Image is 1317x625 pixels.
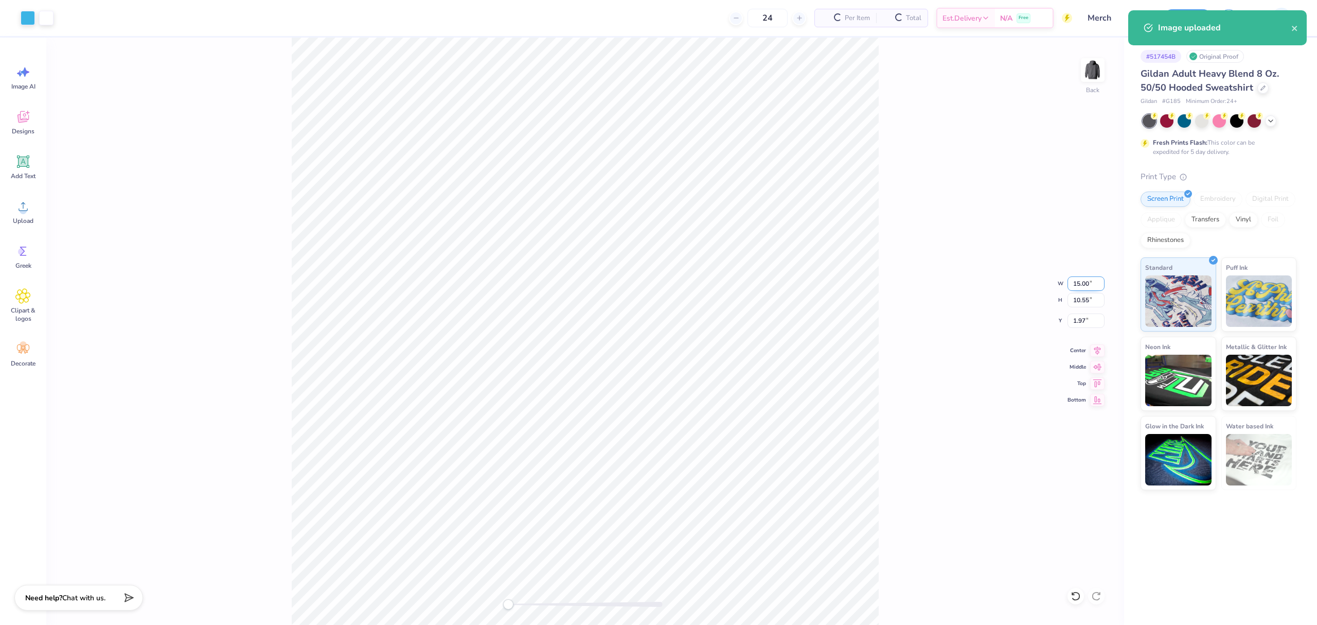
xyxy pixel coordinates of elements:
[1226,421,1273,431] span: Water based Ink
[1186,97,1237,106] span: Minimum Order: 24 +
[1271,8,1292,28] img: Mariah Myssa Salurio
[748,9,788,27] input: – –
[1261,212,1285,228] div: Foil
[503,599,513,610] div: Accessibility label
[1067,346,1086,355] span: Center
[6,306,40,323] span: Clipart & logos
[12,127,34,135] span: Designs
[1194,192,1242,207] div: Embroidery
[1186,50,1244,63] div: Original Proof
[1141,192,1190,207] div: Screen Print
[942,13,982,24] span: Est. Delivery
[11,82,35,91] span: Image AI
[1145,434,1212,485] img: Glow in the Dark Ink
[62,593,105,603] span: Chat with us.
[1226,275,1292,327] img: Puff Ink
[25,593,62,603] strong: Need help?
[1019,14,1028,22] span: Free
[1141,67,1279,94] span: Gildan Adult Heavy Blend 8 Oz. 50/50 Hooded Sweatshirt
[1141,50,1181,63] div: # 517454B
[1141,233,1190,248] div: Rhinestones
[1000,13,1012,24] span: N/A
[845,13,870,24] span: Per Item
[1145,341,1170,352] span: Neon Ink
[1145,421,1204,431] span: Glow in the Dark Ink
[1141,171,1296,183] div: Print Type
[1145,355,1212,406] img: Neon Ink
[1153,138,1207,147] strong: Fresh Prints Flash:
[1153,138,1279,157] div: This color can be expedited for 5 day delivery.
[906,13,921,24] span: Total
[15,262,31,270] span: Greek
[13,217,33,225] span: Upload
[1080,8,1155,28] input: Untitled Design
[1291,22,1298,34] button: close
[1251,8,1296,28] a: MM
[1226,341,1287,352] span: Metallic & Glitter Ink
[1226,434,1292,485] img: Water based Ink
[1067,396,1086,404] span: Bottom
[1245,192,1295,207] div: Digital Print
[1141,212,1182,228] div: Applique
[11,172,35,180] span: Add Text
[1226,355,1292,406] img: Metallic & Glitter Ink
[1229,212,1258,228] div: Vinyl
[1185,212,1226,228] div: Transfers
[1162,97,1181,106] span: # G185
[1067,363,1086,371] span: Middle
[1086,85,1099,95] div: Back
[11,359,35,368] span: Decorate
[1158,22,1291,34] div: Image uploaded
[1145,262,1172,273] span: Standard
[1226,262,1248,273] span: Puff Ink
[1145,275,1212,327] img: Standard
[1082,60,1103,80] img: Back
[1141,97,1157,106] span: Gildan
[1067,379,1086,388] span: Top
